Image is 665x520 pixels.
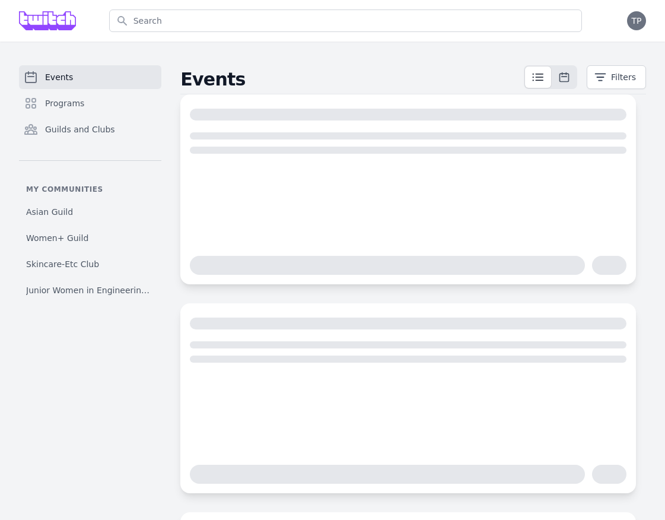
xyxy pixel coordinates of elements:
[19,65,161,301] nav: Sidebar
[19,11,76,30] img: Grove
[19,91,161,115] a: Programs
[587,65,646,89] button: Filters
[19,185,161,194] p: My communities
[180,69,524,90] h2: Events
[109,9,582,32] input: Search
[632,17,642,25] span: TP
[26,232,88,244] span: Women+ Guild
[19,118,161,141] a: Guilds and Clubs
[45,71,73,83] span: Events
[19,253,161,275] a: Skincare-Etc Club
[627,11,646,30] button: TP
[19,280,161,301] a: Junior Women in Engineering Club
[45,123,115,135] span: Guilds and Clubs
[26,206,73,218] span: Asian Guild
[45,97,84,109] span: Programs
[26,258,99,270] span: Skincare-Etc Club
[26,284,154,296] span: Junior Women in Engineering Club
[19,227,161,249] a: Women+ Guild
[19,65,161,89] a: Events
[19,201,161,223] a: Asian Guild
